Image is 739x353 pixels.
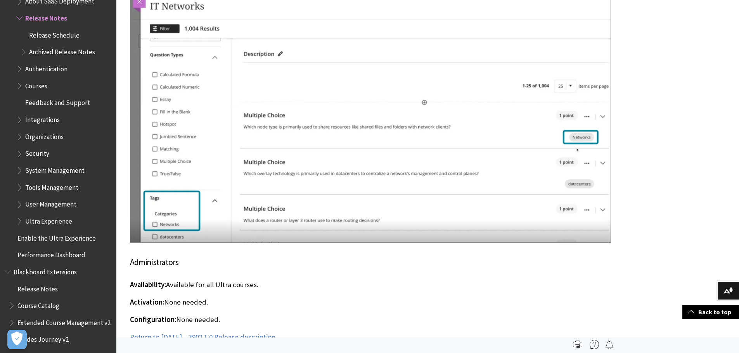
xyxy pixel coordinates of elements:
span: Organizations [25,130,64,141]
span: Release Schedule [29,29,80,39]
span: Performance Dashboard [17,248,85,259]
a: Back to top [682,305,739,319]
span: Security [25,147,49,158]
span: Blackboard Extensions [14,265,77,276]
span: Extended Course Management v2 [17,316,111,327]
p: Available for all Ultra courses. [130,280,611,290]
span: Tools Management [25,181,78,191]
a: Return to [DATE] – 3902.1.0 Release description [130,332,275,342]
span: Release Notes [17,282,58,293]
h4: Administrators [130,256,611,269]
span: Archived Release Notes [29,46,95,56]
button: Open Preferences [7,330,27,349]
span: System Management [25,164,85,174]
p: None needed. [130,315,611,325]
span: Release Notes [25,12,67,22]
span: Enable the Ultra Experience [17,232,96,242]
img: More help [590,340,599,349]
img: Print [573,340,582,349]
span: Ultra Experience [25,215,72,225]
span: Integrations [25,113,60,124]
span: Course Catalog [17,299,59,310]
span: Authentication [25,62,67,73]
span: User Management [25,198,76,208]
p: None needed. [130,297,611,307]
span: Feedback and Support [25,96,90,107]
span: Configuration: [130,315,176,324]
img: Follow this page [605,340,614,349]
span: Availability: [130,280,166,289]
span: Grades Journey v2 [17,333,69,344]
span: Courses [25,79,47,90]
span: Activation: [130,298,164,307]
